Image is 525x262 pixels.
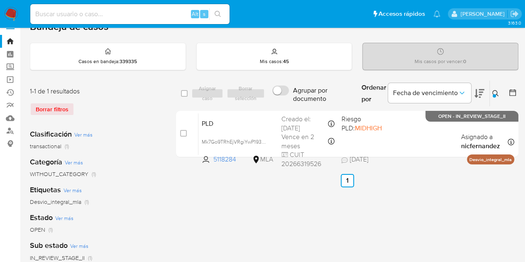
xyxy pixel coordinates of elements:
[209,8,226,20] button: search-icon
[203,10,205,18] span: s
[192,10,198,18] span: Alt
[30,9,230,20] input: Buscar usuario o caso...
[433,10,440,17] a: Notificaciones
[378,10,425,18] span: Accesos rápidos
[460,10,507,18] p: nicolas.fernandezallen@mercadolibre.com
[510,10,519,18] a: Salir
[508,20,521,26] span: 3.163.0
